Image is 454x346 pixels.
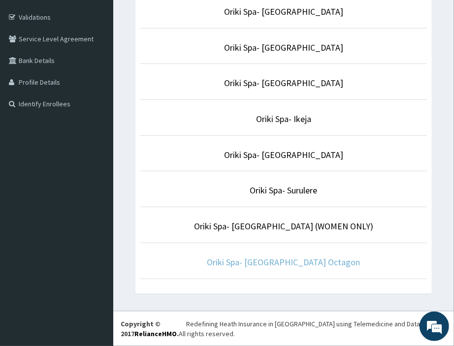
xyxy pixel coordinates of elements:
footer: All rights reserved. [113,311,454,346]
a: Oriki Spa- [GEOGRAPHIC_DATA] [224,149,343,160]
a: RelianceHMO [134,329,177,338]
a: Oriki Spa- [GEOGRAPHIC_DATA] (WOMEN ONLY) [194,220,373,232]
a: Oriki Spa- [GEOGRAPHIC_DATA] [224,42,343,53]
a: Oriki Spa- [GEOGRAPHIC_DATA] Octagon [207,256,360,268]
a: Oriki Spa- [GEOGRAPHIC_DATA] [224,6,343,17]
a: Oriki Spa- [GEOGRAPHIC_DATA] [224,77,343,89]
strong: Copyright © 2017 . [121,319,179,338]
a: Oriki Spa- Ikeja [256,113,311,125]
a: Oriki Spa- Surulere [250,185,318,196]
div: Redefining Heath Insurance in [GEOGRAPHIC_DATA] using Telemedicine and Data Science! [186,319,447,329]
